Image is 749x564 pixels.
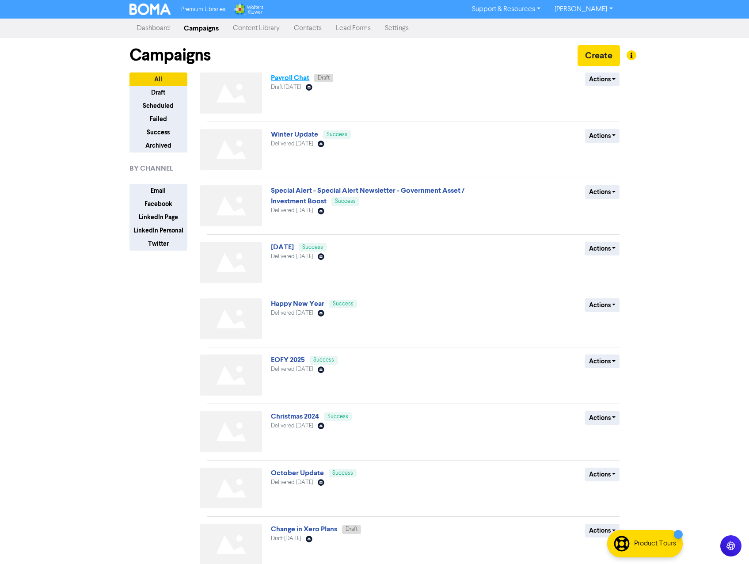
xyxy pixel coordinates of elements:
[465,2,547,16] a: Support & Resources
[271,310,313,316] span: Delivered [DATE]
[271,536,301,541] span: Draft [DATE]
[129,224,187,237] button: LinkedIn Personal
[271,299,324,308] a: Happy New Year
[329,19,378,37] a: Lead Forms
[129,45,211,65] h1: Campaigns
[271,412,319,421] a: Christmas 2024
[271,366,313,372] span: Delivered [DATE]
[333,301,354,307] span: Success
[129,19,177,37] a: Dashboard
[585,129,620,143] button: Actions
[705,522,749,564] iframe: Chat Widget
[271,525,337,534] a: Change in Xero Plans
[200,185,262,226] img: Not found
[578,45,620,66] button: Create
[271,480,313,485] span: Delivered [DATE]
[271,469,324,477] a: October Update
[271,423,313,429] span: Delivered [DATE]
[129,184,187,198] button: Email
[200,298,262,339] img: Not found
[129,112,187,126] button: Failed
[129,126,187,139] button: Success
[585,72,620,86] button: Actions
[313,357,334,363] span: Success
[129,4,171,15] img: BOMA Logo
[271,84,301,90] span: Draft [DATE]
[129,86,187,99] button: Draft
[318,75,330,81] span: Draft
[200,411,262,452] img: Not found
[585,354,620,368] button: Actions
[271,73,309,82] a: Payroll Chat
[378,19,416,37] a: Settings
[271,141,313,147] span: Delivered [DATE]
[585,185,620,199] button: Actions
[287,19,329,37] a: Contacts
[547,2,620,16] a: [PERSON_NAME]
[271,355,305,364] a: EOFY 2025
[585,298,620,312] button: Actions
[346,526,357,532] span: Draft
[129,99,187,113] button: Scheduled
[332,470,353,476] span: Success
[327,132,347,137] span: Success
[302,244,323,250] span: Success
[271,186,465,206] a: Special Alert - Special Alert Newsletter - Government Asset / Investment Boost
[233,4,263,15] img: Wolters Kluwer
[129,139,187,152] button: Archived
[271,208,313,213] span: Delivered [DATE]
[585,242,620,255] button: Actions
[129,210,187,224] button: LinkedIn Page
[200,129,262,170] img: Not found
[585,411,620,425] button: Actions
[181,7,226,12] span: Premium Libraries:
[585,524,620,537] button: Actions
[327,414,348,419] span: Success
[271,254,313,259] span: Delivered [DATE]
[585,468,620,481] button: Actions
[129,197,187,211] button: Facebook
[200,468,262,509] img: Not found
[129,72,187,86] button: All
[335,198,356,204] span: Success
[271,130,318,139] a: Winter Update
[129,237,187,251] button: Twitter
[200,354,262,396] img: Not found
[200,242,262,283] img: Not found
[200,72,262,114] img: Not found
[226,19,287,37] a: Content Library
[177,19,226,37] a: Campaigns
[129,163,173,174] span: BY CHANNEL
[271,243,294,252] a: [DATE]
